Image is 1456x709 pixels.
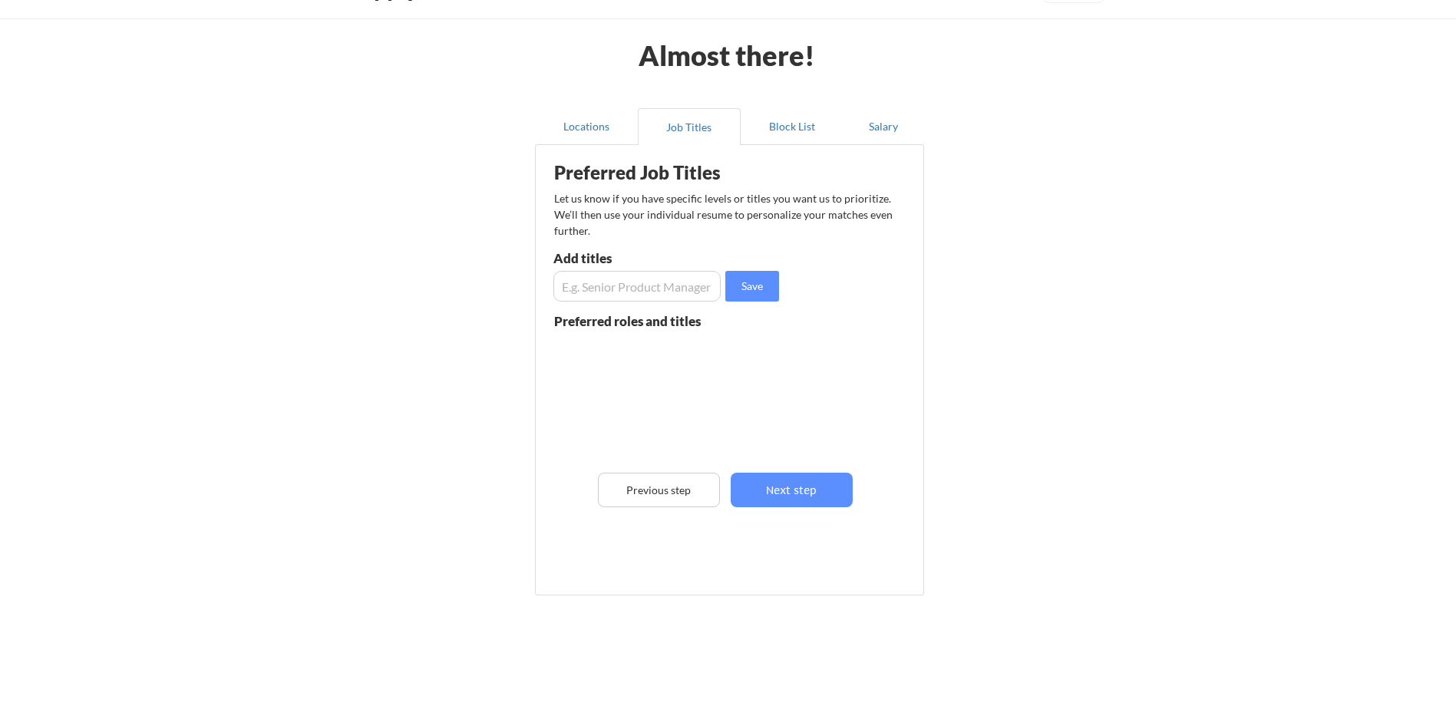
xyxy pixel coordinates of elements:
[554,190,894,239] div: Let us know if you have specific levels or titles you want us to prioritize. We’ll then use your ...
[554,315,720,328] div: Preferred roles and titles
[553,252,717,265] div: Add titles
[535,108,638,145] button: Locations
[638,108,741,145] button: Job Titles
[554,163,748,182] div: Preferred Job Titles
[741,108,844,145] button: Block List
[598,473,720,507] button: Previous step
[620,41,834,69] div: Almost there!
[731,473,853,507] button: Next step
[725,271,779,302] button: Save
[844,108,924,145] button: Salary
[553,271,721,302] input: E.g. Senior Product Manager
